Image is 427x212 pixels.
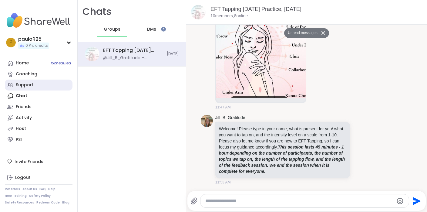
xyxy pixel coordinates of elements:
a: FAQ [39,187,46,191]
span: 0 Pro credits [25,43,48,48]
a: Jill_B_Gratitude [215,115,245,121]
strong: This session lasts 45 minutes - 1 hour depending on the number of participants, the number of top... [219,145,345,174]
div: Invite Friends [5,156,72,167]
button: Emoji picker [396,197,404,205]
h1: Chats [82,5,112,19]
div: Support [16,82,34,88]
div: Logout [15,175,31,181]
div: Coaching [16,71,37,77]
a: Referrals [5,187,20,191]
div: Host [16,126,26,132]
a: Host [5,123,72,134]
img: ShareWell Nav Logo [5,10,72,31]
button: Send [409,194,423,208]
div: Activity [16,115,32,121]
a: Support [5,80,72,91]
button: Unread messages [284,28,319,38]
div: PSI [16,137,22,143]
span: Groups [104,26,120,32]
a: Safety Resources [5,200,34,205]
a: PSI [5,134,72,145]
a: Safety Policy [29,194,51,198]
span: DMs [147,26,156,32]
div: EFT Tapping [DATE] Practice, [DATE] [103,47,163,54]
a: Blog [62,200,69,205]
a: Help [48,187,55,191]
p: Welcome! Please type in your name, what is present for you/ what you want to tap on, and the inte... [219,126,346,174]
a: Redeem Code [36,200,60,205]
a: Host Training [5,194,27,198]
a: Logout [5,172,72,183]
span: p [9,39,12,46]
span: [DATE] [167,51,179,56]
img: EFT Tapping Thursday Practice, Oct 09 [191,5,206,19]
div: paulaR25 [18,36,49,43]
div: Friends [16,104,32,110]
a: Coaching [5,69,72,80]
a: Home1Scheduled [5,58,72,69]
img: https://sharewell-space-live.sfo3.digitaloceanspaces.com/user-generated/2564abe4-c444-4046-864b-7... [201,115,213,127]
a: EFT Tapping [DATE] Practice, [DATE] [210,6,301,12]
p: 10 members, 8 online [210,13,248,19]
iframe: Spotlight [161,27,166,32]
div: Home [16,60,29,66]
span: 11:47 AM [215,104,231,110]
a: Activity [5,112,72,123]
img: EFT Tapping Thursday Practice, Oct 09 [85,47,99,61]
textarea: Type your message [205,198,394,204]
a: About Us [22,187,37,191]
div: @Jill_B_Gratitude - Welcome! Please type in your name, what is present for you/ what you want to ... [103,55,163,61]
span: 11:53 AM [215,180,231,185]
span: 1 Scheduled [51,61,71,66]
a: Friends [5,101,72,112]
